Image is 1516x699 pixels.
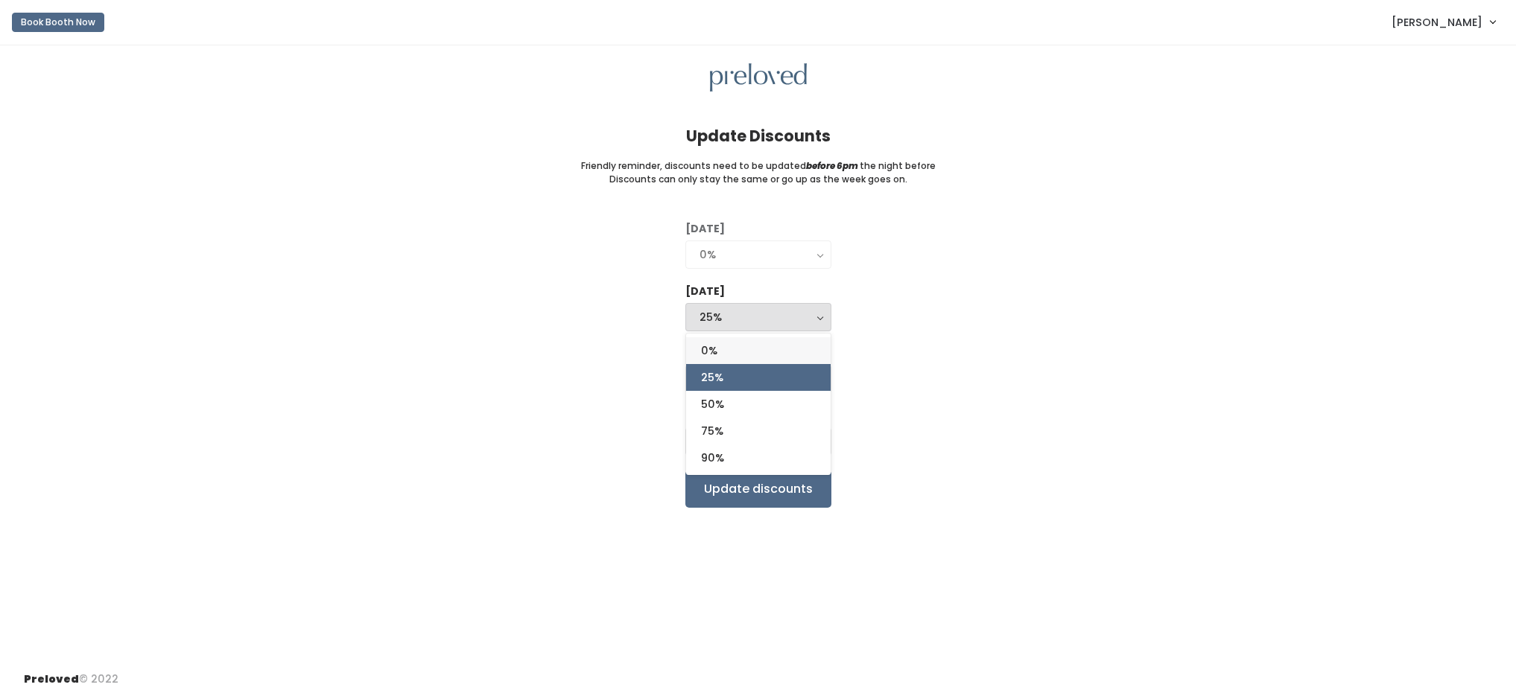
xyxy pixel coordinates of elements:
[12,13,104,32] button: Book Booth Now
[685,221,725,237] label: [DATE]
[701,396,724,412] span: 50%
[700,309,817,325] div: 25%
[700,246,817,263] div: 0%
[806,159,858,172] i: before 6pm
[685,470,831,508] input: Update discounts
[701,423,723,439] span: 75%
[12,6,104,39] a: Book Booth Now
[710,63,807,92] img: preloved logo
[686,127,831,144] h4: Update Discounts
[1377,6,1510,38] a: [PERSON_NAME]
[685,240,831,269] button: 0%
[701,450,724,466] span: 90%
[609,173,907,186] small: Discounts can only stay the same or go up as the week goes on.
[581,159,936,173] small: Friendly reminder, discounts need to be updated the night before
[685,303,831,331] button: 25%
[701,342,717,359] span: 0%
[701,369,723,386] span: 25%
[24,660,118,687] div: © 2022
[685,284,725,299] label: [DATE]
[1392,14,1482,31] span: [PERSON_NAME]
[24,671,79,686] span: Preloved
